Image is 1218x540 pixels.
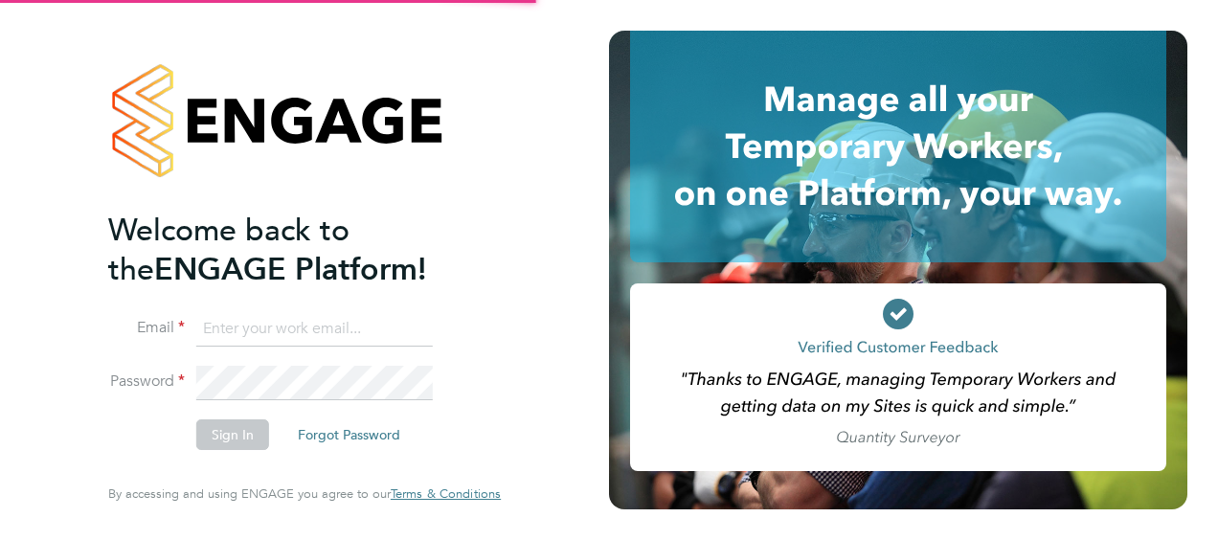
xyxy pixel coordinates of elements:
span: By accessing and using ENGAGE you agree to our [108,485,501,502]
span: Welcome back to the [108,212,350,288]
span: Terms & Conditions [391,485,501,502]
input: Enter your work email... [196,312,433,347]
button: Forgot Password [282,419,416,450]
label: Email [108,318,185,338]
label: Password [108,371,185,392]
button: Sign In [196,419,269,450]
a: Terms & Conditions [391,486,501,502]
h2: ENGAGE Platform! [108,211,482,289]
